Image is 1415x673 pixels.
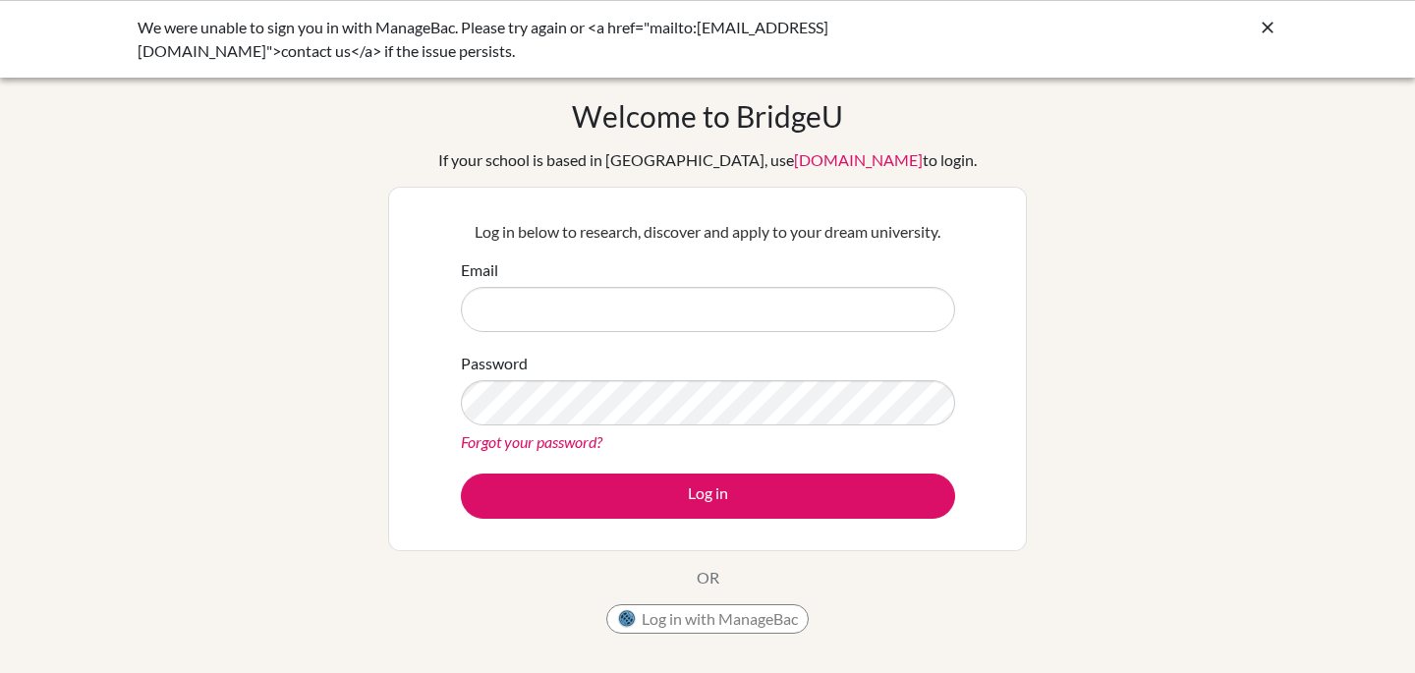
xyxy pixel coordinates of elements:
[138,16,983,63] div: We were unable to sign you in with ManageBac. Please try again or <a href="mailto:[EMAIL_ADDRESS]...
[461,352,528,375] label: Password
[438,148,977,172] div: If your school is based in [GEOGRAPHIC_DATA], use to login.
[697,566,719,589] p: OR
[461,432,602,451] a: Forgot your password?
[794,150,923,169] a: [DOMAIN_NAME]
[461,258,498,282] label: Email
[572,98,843,134] h1: Welcome to BridgeU
[461,220,955,244] p: Log in below to research, discover and apply to your dream university.
[606,604,809,634] button: Log in with ManageBac
[461,474,955,519] button: Log in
